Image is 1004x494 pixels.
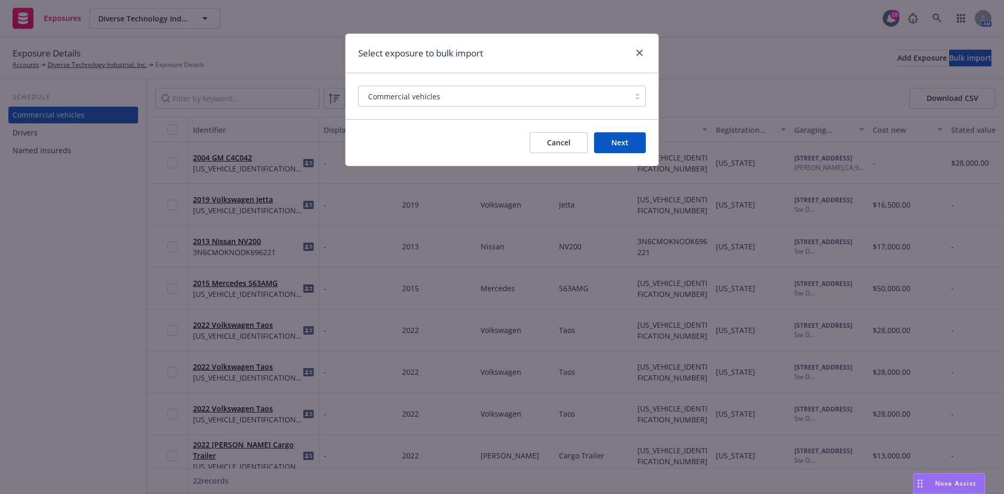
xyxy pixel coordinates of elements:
div: Drag to move [914,474,927,493]
h1: Select exposure to bulk import [358,47,483,60]
button: Nova Assist [913,473,985,494]
button: Next [594,132,646,153]
span: Nova Assist [935,479,976,488]
button: Cancel [530,132,588,153]
span: Commercial vehicles [368,91,440,102]
a: close [633,47,646,59]
span: Commercial vehicles [364,91,624,102]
